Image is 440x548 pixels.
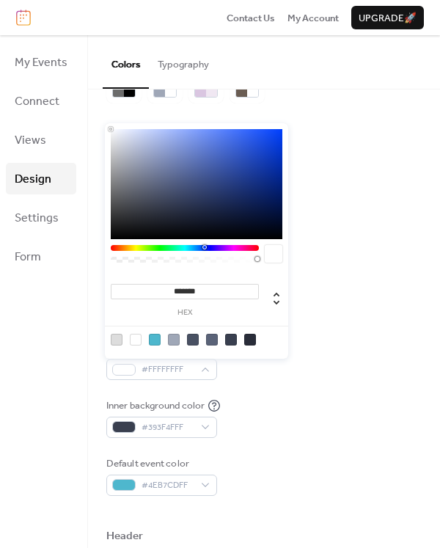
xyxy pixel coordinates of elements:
span: Views [15,129,46,152]
button: Upgrade🚀 [351,6,424,29]
div: rgb(255, 255, 255) [130,334,142,346]
span: Contact Us [227,11,275,26]
label: hex [111,309,259,317]
div: rgb(57, 63, 79) [225,334,237,346]
a: My Events [6,46,76,78]
a: Settings [6,202,76,233]
a: My Account [287,10,339,25]
div: rgb(221, 221, 221) [111,334,122,346]
button: Typography [149,35,218,87]
span: Form [15,246,41,268]
div: rgb(159, 167, 183) [168,334,180,346]
a: Views [6,124,76,156]
a: Form [6,241,76,272]
a: Design [6,163,76,194]
div: rgb(78, 183, 205) [149,334,161,346]
div: Inner background color [106,398,205,413]
span: #393F4FFF [142,420,194,435]
img: logo [16,10,31,26]
div: Header [106,529,144,544]
span: #4EB7CDFF [142,478,194,493]
span: My Events [15,51,67,74]
span: Connect [15,90,59,113]
div: rgb(41, 45, 57) [244,334,256,346]
div: rgb(73, 81, 99) [187,334,199,346]
a: Connect [6,85,76,117]
span: Settings [15,207,59,230]
button: Colors [103,35,149,88]
div: Default event color [106,456,214,471]
span: Upgrade 🚀 [359,11,417,26]
a: Contact Us [227,10,275,25]
span: Design [15,168,51,191]
span: #FFFFFFFF [142,362,194,377]
span: My Account [287,11,339,26]
div: rgb(90, 99, 120) [206,334,218,346]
